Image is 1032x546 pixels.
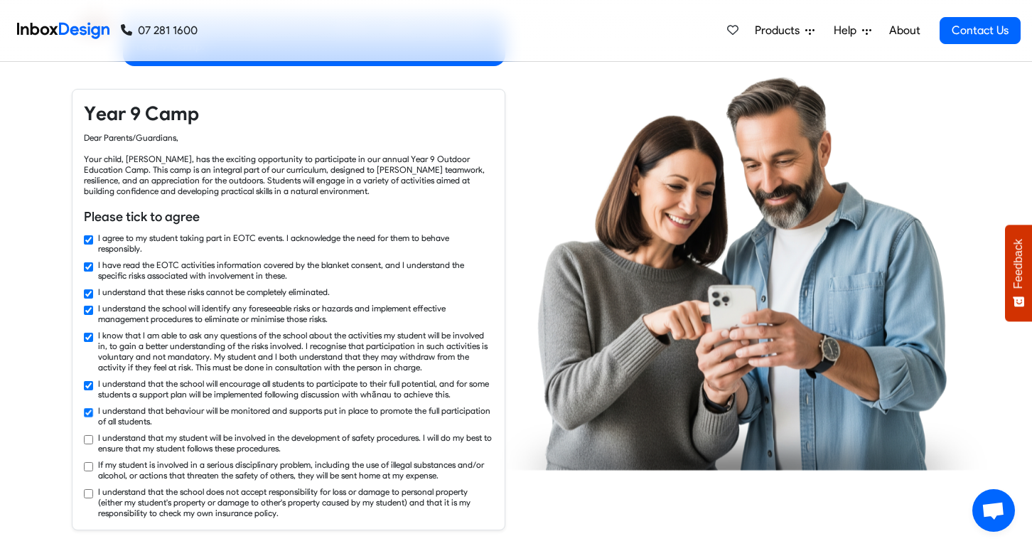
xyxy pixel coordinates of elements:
[98,459,493,481] label: If my student is involved in a serious disciplinary problem, including the use of illegal substan...
[834,22,862,39] span: Help
[828,16,877,45] a: Help
[84,208,493,226] h6: Please tick to agree
[885,16,924,45] a: About
[98,232,493,254] label: I agree to my student taking part in EOTC events. I acknowledge the need for them to behave respo...
[98,330,493,373] label: I know that I am able to ask any questions of the school about the activities my student will be ...
[98,287,330,297] label: I understand that these risks cannot be completely eliminated.
[84,101,493,127] h4: Year 9 Camp
[98,405,493,427] label: I understand that behaviour will be monitored and supports put in place to promote the full parti...
[98,259,493,281] label: I have read the EOTC activities information covered by the blanket consent, and I understand the ...
[500,76,987,470] img: parents_using_phone.png
[749,16,820,45] a: Products
[972,489,1015,532] a: Open chat
[1005,225,1032,321] button: Feedback - Show survey
[940,17,1021,44] a: Contact Us
[98,432,493,454] label: I understand that my student will be involved in the development of safety procedures. I will do ...
[755,22,805,39] span: Products
[1012,239,1025,289] span: Feedback
[84,132,493,196] div: Dear Parents/Guardians, Your child, [PERSON_NAME], has the exciting opportunity to participate in...
[98,486,493,518] label: I understand that the school does not accept responsibility for loss or damage to personal proper...
[121,22,198,39] a: 07 281 1600
[98,378,493,400] label: I understand that the school will encourage all students to participate to their full potential, ...
[98,303,493,324] label: I understand the school will identify any foreseeable risks or hazards and implement effective ma...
